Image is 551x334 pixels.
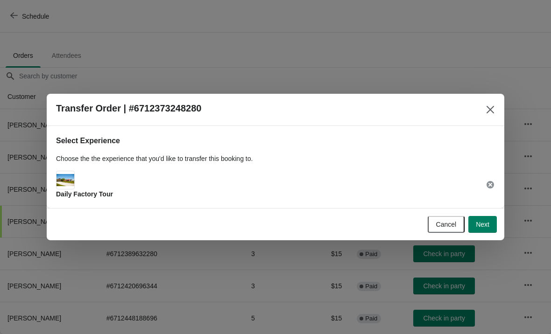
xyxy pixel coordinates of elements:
[468,216,497,233] button: Next
[56,154,495,163] p: Choose the the experience that you'd like to transfer this booking to.
[436,221,457,228] span: Cancel
[482,101,499,118] button: Close
[56,190,113,198] span: Daily Factory Tour
[57,174,74,186] img: Main Experience Image
[476,221,489,228] span: Next
[428,216,465,233] button: Cancel
[56,135,495,146] h2: Select Experience
[56,103,201,114] h2: Transfer Order | #6712373248280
